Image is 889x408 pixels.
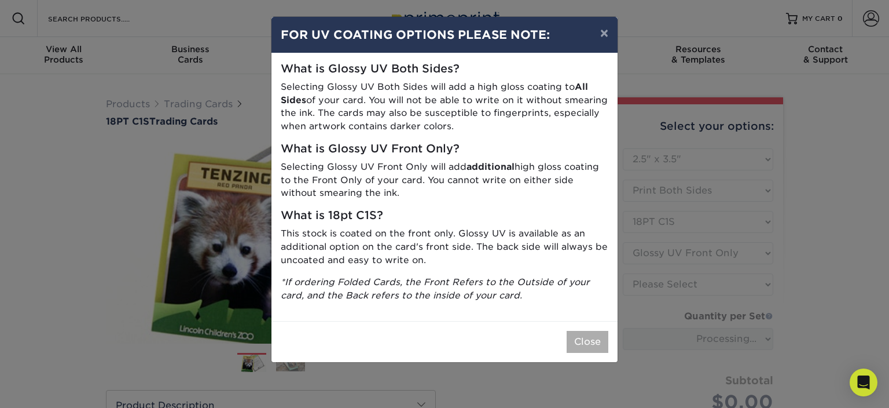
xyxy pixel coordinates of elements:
strong: All Sides [281,81,588,105]
div: Open Intercom Messenger [850,369,877,396]
button: × [591,17,618,49]
button: Close [567,331,608,353]
p: This stock is coated on the front only. Glossy UV is available as an additional option on the car... [281,227,608,267]
h5: What is Glossy UV Both Sides? [281,63,608,76]
h5: What is 18pt C1S? [281,209,608,223]
i: *If ordering Folded Cards, the Front Refers to the Outside of your card, and the Back refers to t... [281,276,590,301]
strong: additional [466,161,515,172]
p: Selecting Glossy UV Both Sides will add a high gloss coating to of your card. You will not be abl... [281,81,608,133]
p: Selecting Glossy UV Front Only will add high gloss coating to the Front Only of your card. You ca... [281,161,608,200]
h5: What is Glossy UV Front Only? [281,143,608,156]
h4: FOR UV COATING OPTIONS PLEASE NOTE: [281,26,608,43]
